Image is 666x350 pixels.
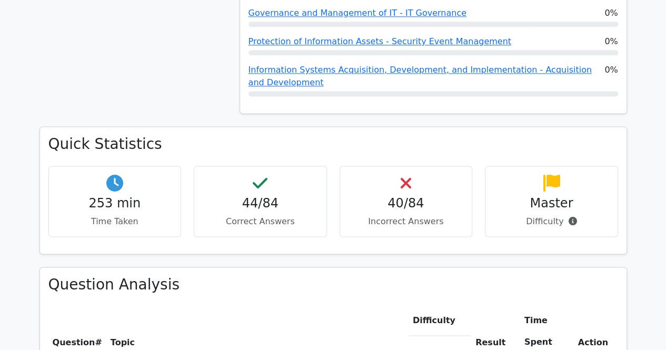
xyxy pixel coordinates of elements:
[349,196,464,211] h4: 40/84
[604,7,618,19] span: 0%
[349,215,464,228] p: Incorrect Answers
[57,215,173,228] p: Time Taken
[203,215,318,228] p: Correct Answers
[48,135,618,153] h3: Quick Statistics
[48,276,618,294] h3: Question Analysis
[604,35,618,48] span: 0%
[248,65,592,87] a: Information Systems Acquisition, Development, and Implementation - Acquisition and Development
[409,306,471,336] th: Difficulty
[57,196,173,211] h4: 253 min
[248,36,511,46] a: Protection of Information Assets - Security Event Management
[203,196,318,211] h4: 44/84
[494,215,609,228] p: Difficulty
[248,8,466,18] a: Governance and Management of IT - IT Governance
[494,196,609,211] h4: Master
[604,64,618,89] span: 0%
[53,337,95,347] span: Question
